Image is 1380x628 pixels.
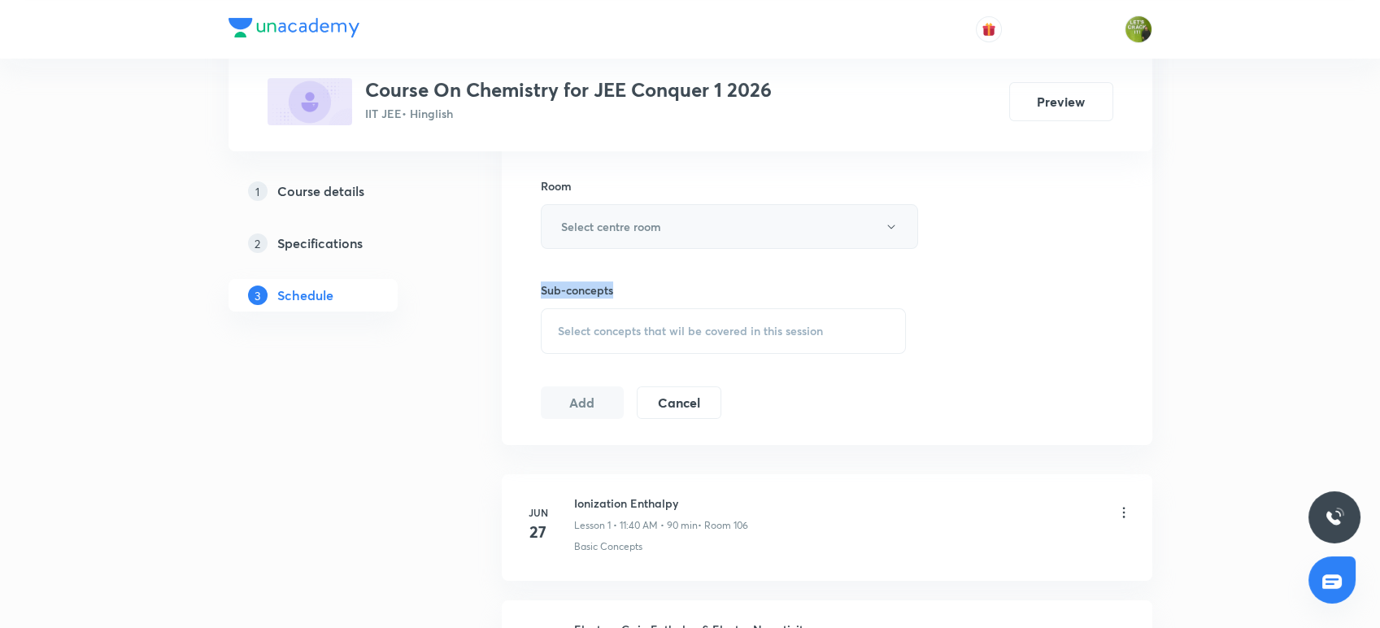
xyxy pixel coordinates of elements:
[229,18,359,37] img: Company Logo
[976,16,1002,42] button: avatar
[698,518,748,533] p: • Room 106
[248,233,268,253] p: 2
[1125,15,1152,43] img: Gaurav Uppal
[561,218,661,235] h6: Select centre room
[637,386,720,419] button: Cancel
[541,204,918,249] button: Select centre room
[229,227,450,259] a: 2Specifications
[558,325,823,338] span: Select concepts that wil be covered in this session
[1009,82,1113,121] button: Preview
[277,181,364,201] h5: Course details
[1325,508,1344,527] img: ttu
[574,518,698,533] p: Lesson 1 • 11:40 AM • 90 min
[248,286,268,305] p: 3
[541,177,572,194] h6: Room
[277,286,333,305] h5: Schedule
[229,18,359,41] a: Company Logo
[574,539,642,554] p: Basic Concepts
[541,281,907,299] h6: Sub-concepts
[248,181,268,201] p: 1
[982,22,996,37] img: avatar
[522,505,555,520] h6: Jun
[365,78,772,102] h3: Course On Chemistry for JEE Conquer 1 2026
[522,520,555,544] h4: 27
[277,233,363,253] h5: Specifications
[541,386,625,419] button: Add
[365,105,772,122] p: IIT JEE • Hinglish
[229,175,450,207] a: 1Course details
[574,495,748,512] h6: Ionization Enthalpy
[268,78,352,125] img: 0984D800-A679-4309-9D52-F15439B126FF_plus.png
